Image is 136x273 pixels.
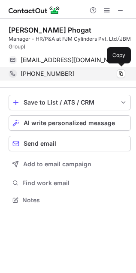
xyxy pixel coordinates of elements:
[9,26,91,34] div: [PERSON_NAME] Phogat
[21,70,74,78] span: [PHONE_NUMBER]
[9,156,131,172] button: Add to email campaign
[9,5,60,15] img: ContactOut v5.3.10
[9,194,131,206] button: Notes
[22,179,127,187] span: Find work email
[22,196,127,204] span: Notes
[21,56,119,64] span: [EMAIL_ADDRESS][DOMAIN_NAME]
[24,99,116,106] div: Save to List / ATS / CRM
[9,35,131,51] div: Manager - HR/P&A at FJM Cylinders Pvt. Ltd.(JBM Group)
[23,161,91,168] span: Add to email campaign
[24,140,56,147] span: Send email
[9,177,131,189] button: Find work email
[9,136,131,151] button: Send email
[24,120,115,126] span: AI write personalized message
[9,115,131,131] button: AI write personalized message
[9,95,131,110] button: save-profile-one-click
